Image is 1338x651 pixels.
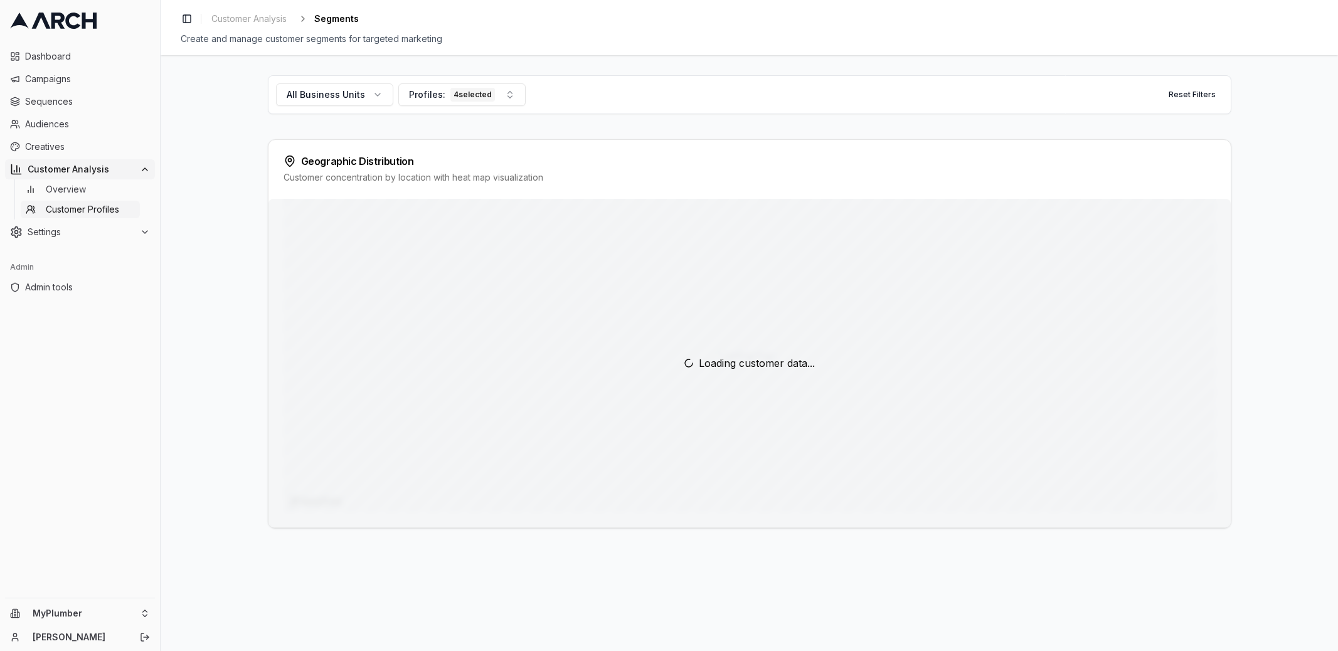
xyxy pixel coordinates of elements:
[21,201,140,218] a: Customer Profiles
[314,13,359,25] span: Segments
[25,281,150,294] span: Admin tools
[25,118,150,130] span: Audiences
[5,257,155,277] div: Admin
[699,356,815,371] span: Loading customer data...
[25,73,150,85] span: Campaigns
[28,163,135,176] span: Customer Analysis
[5,69,155,89] a: Campaigns
[409,88,495,102] div: Profiles:
[287,88,365,101] span: All Business Units
[46,183,86,196] span: Overview
[46,203,119,216] span: Customer Profiles
[284,155,1216,167] div: Geographic Distribution
[5,277,155,297] a: Admin tools
[33,608,135,619] span: MyPlumber
[25,50,150,63] span: Dashboard
[5,137,155,157] a: Creatives
[5,159,155,179] button: Customer Analysis
[28,226,135,238] span: Settings
[276,83,393,106] button: All Business Units
[284,171,1216,184] div: Customer concentration by location with heat map visualization
[450,88,495,102] div: 4 selected
[5,603,155,623] button: MyPlumber
[5,46,155,66] a: Dashboard
[5,92,155,112] a: Sequences
[5,222,155,242] button: Settings
[211,13,287,25] span: Customer Analysis
[33,631,126,643] a: [PERSON_NAME]
[181,33,1318,45] div: Create and manage customer segments for targeted marketing
[25,95,150,108] span: Sequences
[1161,85,1223,105] button: Reset Filters
[206,10,292,28] a: Customer Analysis
[136,628,154,646] button: Log out
[5,114,155,134] a: Audiences
[21,181,140,198] a: Overview
[206,10,359,28] nav: breadcrumb
[25,140,150,153] span: Creatives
